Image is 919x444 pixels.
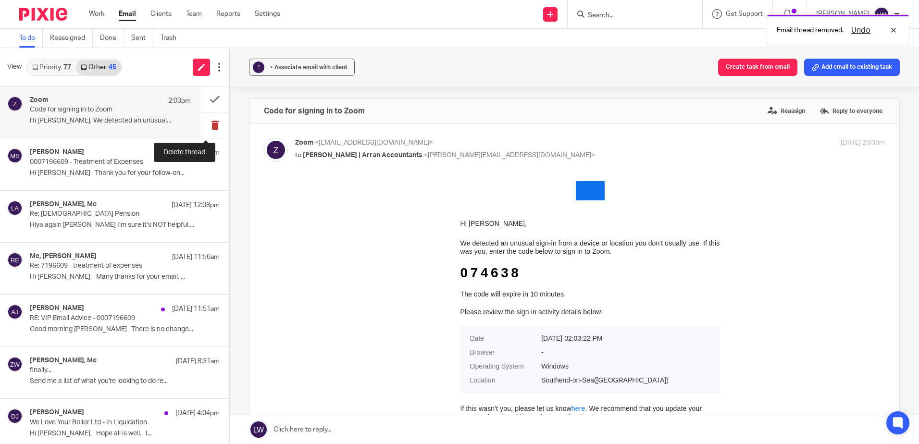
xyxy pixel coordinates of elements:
span: to [295,152,301,159]
a: Reassigned [50,29,93,48]
div: The Zoom Team [165,259,425,268]
h4: Zoom [30,96,48,104]
h4: Me, [PERSON_NAME] [30,252,97,260]
a: Reports [216,9,240,19]
td: Browser [175,164,247,178]
h4: [PERSON_NAME] [30,408,84,417]
img: svg%3E [7,408,23,424]
img: svg%3E [874,7,889,22]
button: Undo [848,25,873,36]
img: svg%3E [7,252,23,268]
h4: [PERSON_NAME] [30,304,84,312]
p: Hiya again [PERSON_NAME] I’m sure it’s NOT helpful,... [30,221,220,229]
p: Hi [PERSON_NAME], Many thanks for your email. ... [30,273,220,281]
a: To do [19,29,43,48]
label: Reply to everyone [817,104,885,118]
a: [DOMAIN_NAME] [277,404,323,411]
img: Pixie [19,8,67,21]
div: Please review the sign in activity details below: [165,117,425,135]
a: [STREET_ADDRESS][GEOGRAPHIC_DATA] [265,411,325,425]
div: To improve the security of your account, we've enabled sign-in alerts. We will notify you when we... [165,292,425,307]
button: Create task from email [718,59,797,76]
a: Done [100,29,124,48]
p: Code for signing in to Zoom [30,106,159,114]
td: 074638 [165,84,425,109]
span: View [7,62,22,72]
p: finally... [30,366,182,374]
span: Zoom [295,139,313,146]
img: Twitter [269,340,282,354]
div: We detected an unusual sign-in from a device or location you don't usually use. If this was you, ... [165,58,425,74]
img: LinkedIn [288,340,301,354]
p: [DATE] 8:31am [176,357,220,366]
td: Southend-on-Sea([GEOGRAPHIC_DATA]) [246,192,415,206]
a: Other45 [76,60,121,75]
div: Hi [PERSON_NAME], [165,38,425,47]
div: If this wasn't you, please let us know . We recommend that you update your password and enable tw... [165,223,425,240]
p: Hi [PERSON_NAME] Thank you for your follow-on... [30,169,220,177]
p: Email thread removed. [777,25,844,35]
h4: [PERSON_NAME], Me [30,357,97,365]
p: [DATE] 11:56am [172,252,220,262]
p: 11:08am [194,148,220,158]
a: Email [119,9,136,19]
p: Re: 7196609 - treatment of expenses [30,262,182,270]
img: svg%3E [7,304,23,320]
a: Work [89,9,104,19]
a: Team [186,9,202,19]
h4: Code for signing in to Zoom [264,106,365,116]
td: Date [175,150,247,164]
td: Windows [246,178,415,192]
p: 2:03pm [168,96,191,106]
span: + Associate email with client [270,64,348,70]
button: Add email to existing task [804,59,900,76]
div: Thank you, [165,251,425,259]
p: [DATE] 4:04pm [175,408,220,418]
span: <[PERSON_NAME][EMAIL_ADDRESS][DOMAIN_NAME]> [424,152,595,159]
div: ? [253,62,264,73]
td: Visit [265,404,325,426]
span: [PERSON_NAME] | Arran Accountants [303,152,422,159]
p: Good morning [PERSON_NAME] There is no change... [30,325,220,333]
h4: [PERSON_NAME], Me [30,200,97,209]
img: svg%3E [7,96,23,111]
td: ©2025 Zoom - All Rights Reserved [250,361,339,375]
p: [DATE] 11:51am [172,304,220,314]
div: 77 [63,64,71,71]
label: Reassign [765,104,807,118]
a: Settings [255,9,280,19]
p: RE: VIP Email Advice - 0007196609 [30,314,182,322]
img: Blog [307,340,321,354]
p: [DATE] 2:03pm [841,138,885,148]
p: [DATE] 12:08pm [172,200,220,210]
img: svg%3E [264,138,288,162]
button: ? + Associate email with client [249,59,355,76]
a: [PHONE_NUMBER] [269,361,321,368]
a: here [276,223,290,231]
p: Hi [PERSON_NAME], We detected an unusual... [30,117,191,125]
a: Clients [150,9,172,19]
p: Re: [DEMOGRAPHIC_DATA] Pension [30,210,182,218]
p: Send me a list of what you're looking to do re... [30,377,220,385]
a: Priority77 [27,60,76,75]
div: 45 [109,64,116,71]
a: Sent [131,29,153,48]
span: <[EMAIL_ADDRESS][DOMAIN_NAME]> [315,139,433,146]
td: [DATE] 02:03:22 PM [246,150,415,164]
h4: [PERSON_NAME] [30,148,84,156]
td: - [246,164,415,178]
p: 0007196609 - Treatment of Expenses [30,158,182,166]
div: The code will expire in 10 minutes. [165,109,425,117]
td: Location [175,192,247,206]
a: Trash [161,29,184,48]
p: Hi [PERSON_NAME], Hope all is well. I... [30,430,220,438]
img: svg%3E [7,200,23,216]
img: svg%3E [7,357,23,372]
p: We Love Your Boiler Ltd - In Liquidation [30,419,182,427]
img: svg%3E [7,148,23,163]
td: Operating System [175,178,247,192]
